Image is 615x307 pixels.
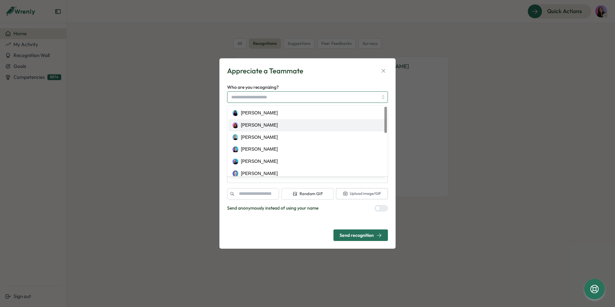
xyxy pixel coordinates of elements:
label: Who are you recognizing? [227,84,279,91]
img: Florian Teufel [233,170,238,176]
img: Daniel Thomele [233,146,238,152]
button: Random GIF [282,188,333,200]
div: [PERSON_NAME] [241,110,278,117]
p: Send anonymously instead of using your name [227,205,318,212]
div: [PERSON_NAME] [241,146,278,153]
div: Send recognition [340,233,382,238]
div: [PERSON_NAME] [241,134,278,141]
div: [PERSON_NAME] [241,122,278,129]
div: Appreciate a Teammate [227,66,303,76]
img: Arthur Vogel [233,134,238,140]
button: Send recognition [333,229,388,241]
img: Annika Weigel [233,122,238,128]
img: Annika Lutzenberger [233,110,238,116]
img: Florian Myrau [233,159,238,164]
span: Random GIF [292,191,323,197]
div: [PERSON_NAME] [241,170,278,177]
div: [PERSON_NAME] [241,158,278,165]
